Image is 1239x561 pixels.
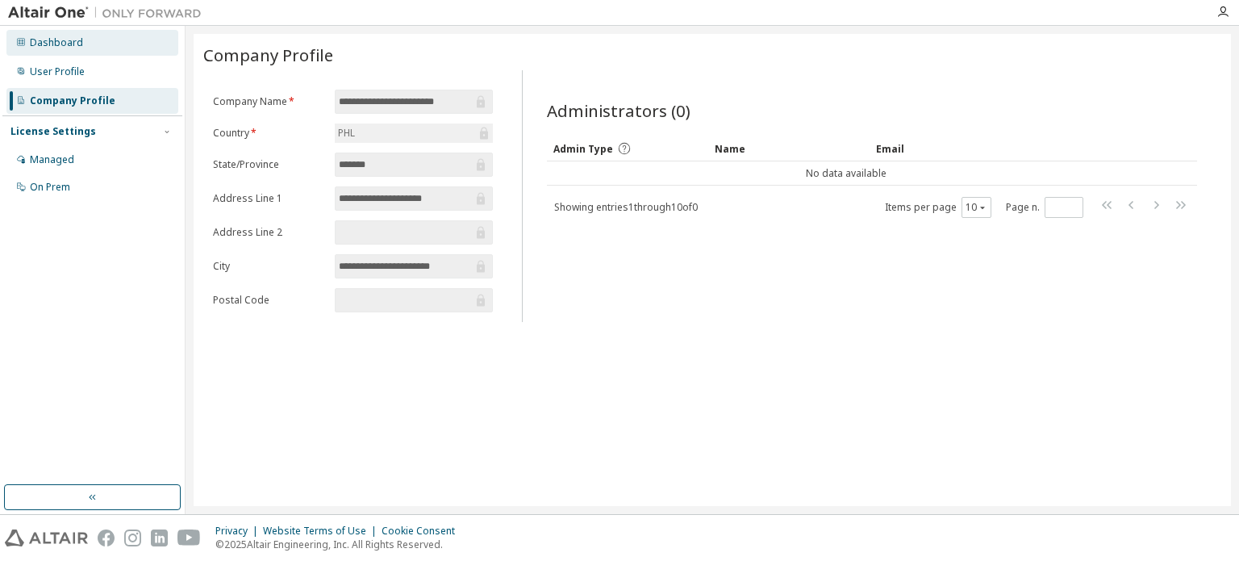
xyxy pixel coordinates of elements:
[1006,197,1083,218] span: Page n.
[263,525,382,538] div: Website Terms of Use
[30,36,83,49] div: Dashboard
[213,95,325,108] label: Company Name
[30,181,70,194] div: On Prem
[215,525,263,538] div: Privacy
[876,136,1024,161] div: Email
[5,530,88,546] img: altair_logo.svg
[10,125,96,138] div: License Settings
[213,260,325,273] label: City
[124,530,141,546] img: instagram.svg
[30,94,115,107] div: Company Profile
[213,158,325,171] label: State/Province
[966,201,987,214] button: 10
[335,124,493,143] div: PHL
[203,44,333,66] span: Company Profile
[213,127,325,140] label: Country
[213,192,325,205] label: Address Line 1
[98,530,115,546] img: facebook.svg
[30,153,74,166] div: Managed
[151,530,168,546] img: linkedin.svg
[554,200,698,214] span: Showing entries 1 through 10 of 0
[336,124,357,142] div: PHL
[177,530,201,546] img: youtube.svg
[213,226,325,239] label: Address Line 2
[215,538,465,551] p: © 2025 Altair Engineering, Inc. All Rights Reserved.
[715,136,863,161] div: Name
[885,197,991,218] span: Items per page
[553,142,613,156] span: Admin Type
[8,5,210,21] img: Altair One
[30,65,85,78] div: User Profile
[213,294,325,307] label: Postal Code
[547,161,1145,186] td: No data available
[547,99,690,122] span: Administrators (0)
[382,525,465,538] div: Cookie Consent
